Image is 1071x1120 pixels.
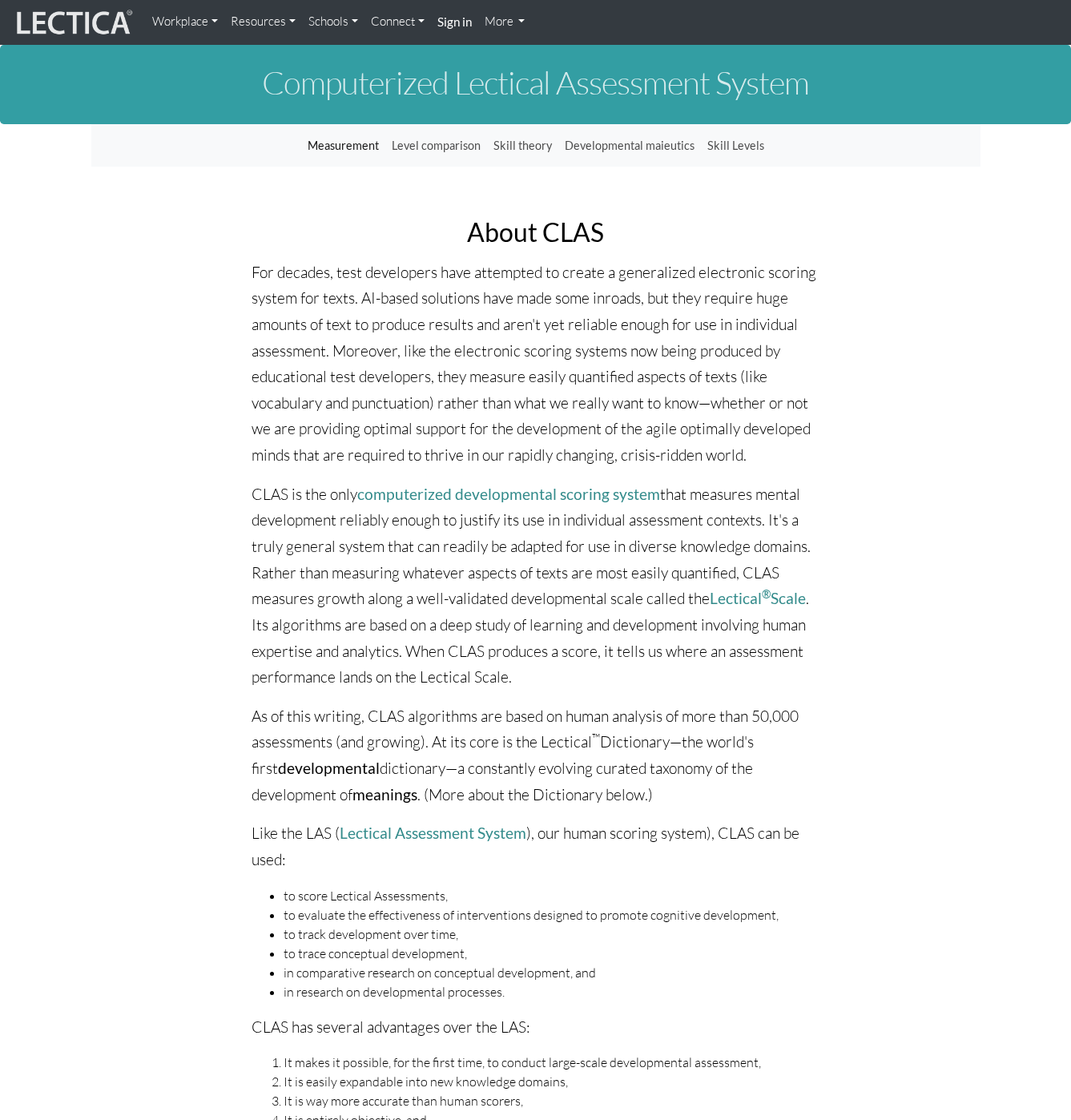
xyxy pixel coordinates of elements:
[487,131,558,161] a: Skill theory
[701,131,771,161] a: Skill Levels
[252,1014,820,1041] p: CLAS has several advantages over the LAS:
[558,131,701,161] a: Developmental maieutics
[284,1091,820,1110] li: It is way more accurate than human scorers,
[431,6,478,38] a: Sign in
[278,759,380,777] strong: developmental
[284,925,820,944] li: to track development over time,
[284,944,820,963] li: to trace conceptual development,
[252,218,820,246] h2: About CLAS
[252,703,820,808] p: As of this writing, CLAS algorithms are based on human analysis of more than 50,000 assessments (...
[252,820,820,872] p: Like the LAS ( ), our human scoring system), CLAS can be used:
[284,905,820,925] li: to evaluate the effectiveness of interventions designed to promote cognitive development,
[284,1053,820,1072] li: It makes it possible, for the first time, to conduct large-scale developmental assessment,
[284,1072,820,1091] li: It is easily expandable into new knowledge domains,
[91,65,980,100] h1: Computerized Lectical Assessment System
[357,485,660,503] a: computerized developmental scoring system
[340,824,526,842] a: Lectical Assessment System
[437,14,472,29] strong: Sign in
[385,131,487,161] a: Level comparison
[301,131,385,161] a: Measurement
[478,6,532,38] a: More
[252,260,820,469] p: For decades, test developers have attempted to create a generalized electronic scoring system for...
[364,6,431,38] a: Connect
[252,481,820,691] p: CLAS is the only that measures mental development reliably enough to justify its use in individua...
[710,589,806,607] a: Lectical®Scale
[352,785,417,804] strong: meanings
[302,6,364,38] a: Schools
[284,886,820,905] li: to score Lectical Assessments,
[146,6,224,38] a: Workplace
[224,6,302,38] a: Resources
[284,982,820,1001] li: in research on developmental processes.
[284,963,820,982] li: in comparative research on conceptual development, and
[762,587,771,601] sup: ®
[592,731,600,744] sup: ™
[13,7,133,38] img: lecticalive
